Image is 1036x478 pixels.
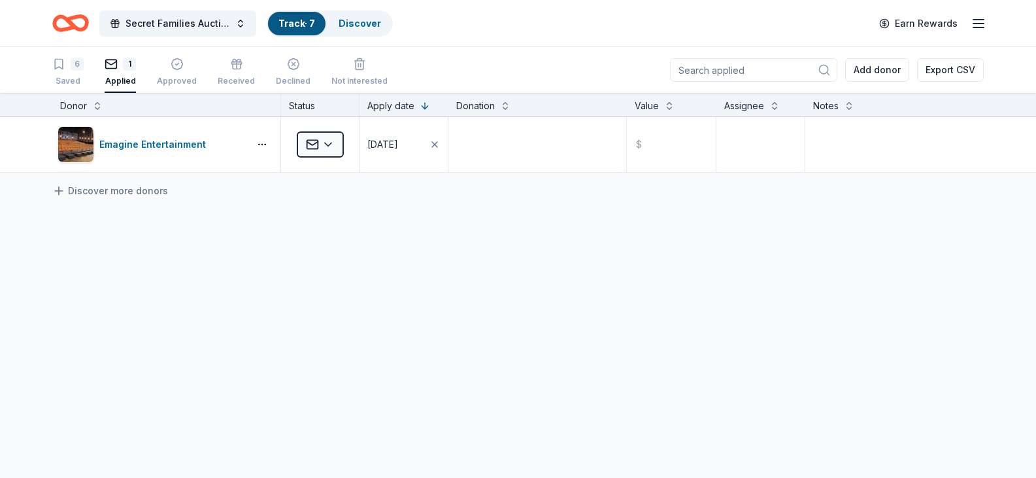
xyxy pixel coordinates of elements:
button: Approved [157,52,197,93]
button: Not interested [331,52,388,93]
div: Status [281,93,359,116]
a: Track· 7 [278,18,315,29]
div: Approved [157,76,197,86]
button: Declined [276,52,310,93]
div: Not interested [331,76,388,86]
a: Earn Rewards [871,12,965,35]
img: Image for Emagine Entertainment [58,127,93,162]
a: Home [52,8,89,39]
a: Discover [339,18,381,29]
button: Secret Families Auction [99,10,256,37]
button: Export CSV [917,58,984,82]
button: Received [218,52,255,93]
button: [DATE] [359,117,448,172]
div: Notes [813,98,839,114]
div: Declined [276,76,310,86]
div: Emagine Entertainment [99,137,211,152]
span: Secret Families Auction [125,16,230,31]
div: Received [218,76,255,86]
div: Value [635,98,659,114]
div: 6 [71,58,84,71]
input: Search applied [670,58,837,82]
div: Donation [456,98,495,114]
button: Image for Emagine EntertainmentEmagine Entertainment [58,126,244,163]
div: [DATE] [367,137,398,152]
button: Add donor [845,58,909,82]
button: Track· 7Discover [267,10,393,37]
button: 1Applied [105,52,136,93]
div: 1 [123,58,136,71]
div: Saved [52,76,84,86]
a: Discover more donors [52,183,168,199]
div: Applied [105,76,136,86]
div: Apply date [367,98,414,114]
button: 6Saved [52,52,84,93]
div: Assignee [724,98,764,114]
div: Donor [60,98,87,114]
